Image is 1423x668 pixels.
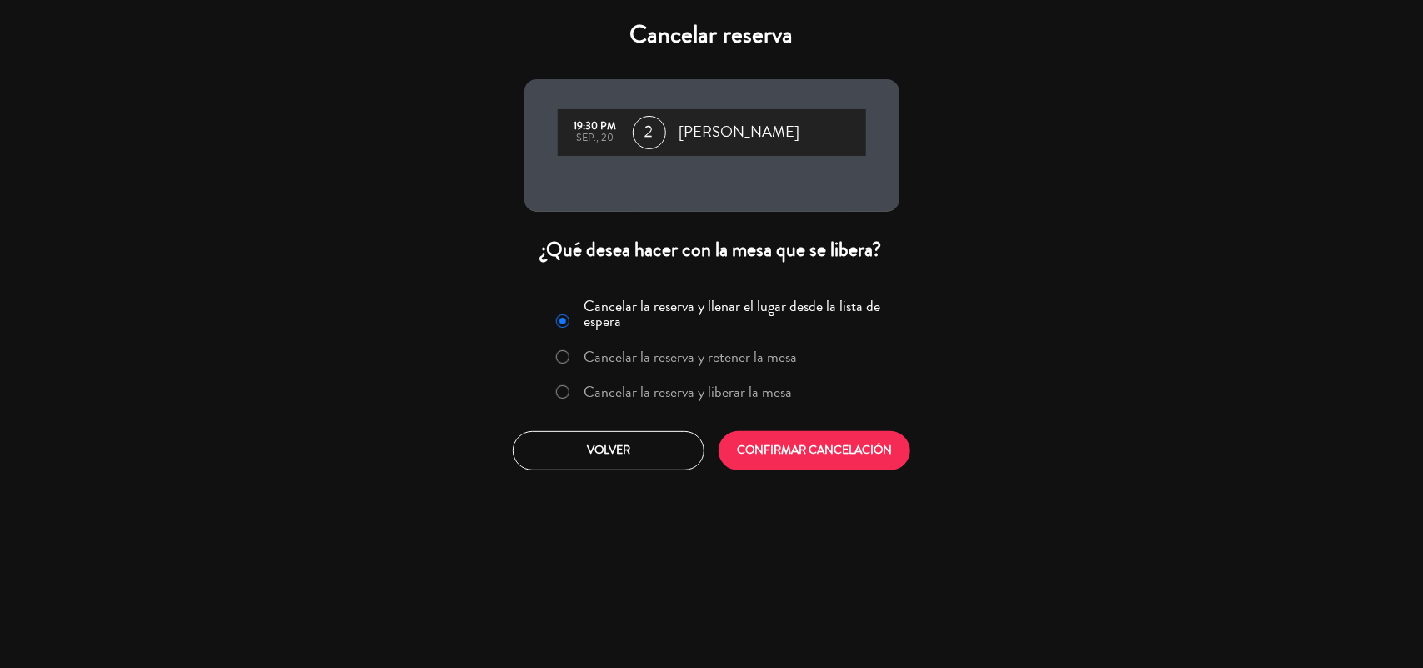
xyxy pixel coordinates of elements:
label: Cancelar la reserva y retener la mesa [584,349,797,364]
button: CONFIRMAR CANCELACIÓN [719,431,910,470]
span: [PERSON_NAME] [679,120,800,145]
button: Volver [513,431,704,470]
h4: Cancelar reserva [524,20,899,50]
div: ¿Qué desea hacer con la mesa que se libera? [524,237,899,263]
label: Cancelar la reserva y llenar el lugar desde la lista de espera [584,299,889,329]
span: 2 [633,116,666,149]
div: 19:30 PM [566,121,624,133]
label: Cancelar la reserva y liberar la mesa [584,384,792,399]
div: sep., 20 [566,133,624,144]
